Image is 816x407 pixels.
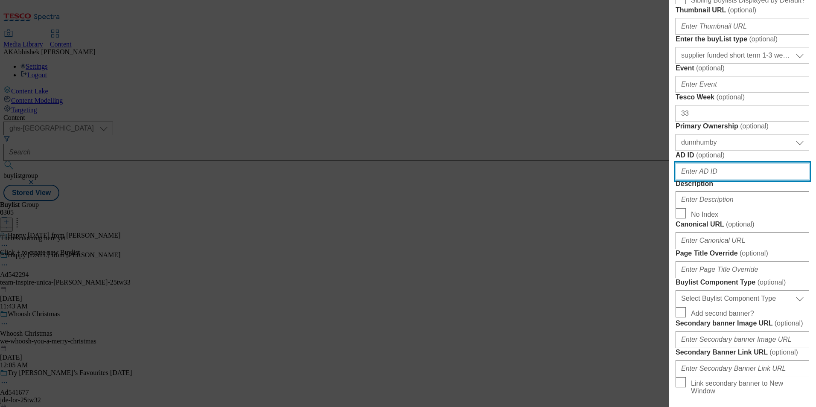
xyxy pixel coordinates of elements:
span: ( optional ) [758,279,786,286]
label: Thumbnail URL [676,6,809,15]
input: Enter Thumbnail URL [676,18,809,35]
input: Enter Tesco Week [676,105,809,122]
label: Secondary banner Image URL [676,319,809,328]
span: No Index [691,211,718,218]
span: ( optional ) [726,221,755,228]
input: Enter Event [676,76,809,93]
span: ( optional ) [716,93,745,101]
input: Enter Secondary Banner Link URL [676,360,809,377]
input: Enter Canonical URL [676,232,809,249]
span: ( optional ) [769,349,798,356]
label: Secondary Banner Link URL [676,348,809,357]
label: Event [676,64,809,73]
input: Enter Description [676,191,809,208]
label: Primary Ownership [676,122,809,131]
span: ( optional ) [696,151,725,159]
label: Buylist Component Type [676,278,809,287]
label: AD ID [676,151,809,160]
span: ( optional ) [740,122,769,130]
span: Add second banner? [691,310,754,317]
input: Enter Secondary banner Image URL [676,331,809,348]
span: ( optional ) [696,64,725,72]
label: Tesco Week [676,93,809,102]
label: Enter the buyList type [676,35,809,44]
label: Description [676,180,809,188]
span: ( optional ) [749,35,778,43]
input: Enter AD ID [676,163,809,180]
input: Enter Page Title Override [676,261,809,278]
span: ( optional ) [740,250,768,257]
label: Canonical URL [676,220,809,229]
span: Link secondary banner to New Window [691,380,806,395]
span: ( optional ) [728,6,756,14]
span: ( optional ) [775,320,803,327]
label: Page Title Override [676,249,809,258]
